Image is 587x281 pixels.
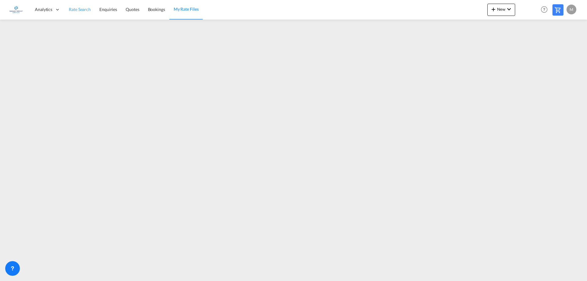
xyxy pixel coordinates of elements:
[567,5,576,14] div: M
[490,7,513,12] span: New
[69,7,91,12] span: Rate Search
[539,4,552,15] div: Help
[126,7,139,12] span: Quotes
[148,7,165,12] span: Bookings
[505,6,513,13] md-icon: icon-chevron-down
[9,3,23,17] img: 6a2c35f0b7c411ef99d84d375d6e7407.jpg
[490,6,497,13] md-icon: icon-plus 400-fg
[539,4,549,15] span: Help
[99,7,117,12] span: Enquiries
[174,6,199,12] span: My Rate Files
[487,4,515,16] button: icon-plus 400-fgNewicon-chevron-down
[35,6,52,13] span: Analytics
